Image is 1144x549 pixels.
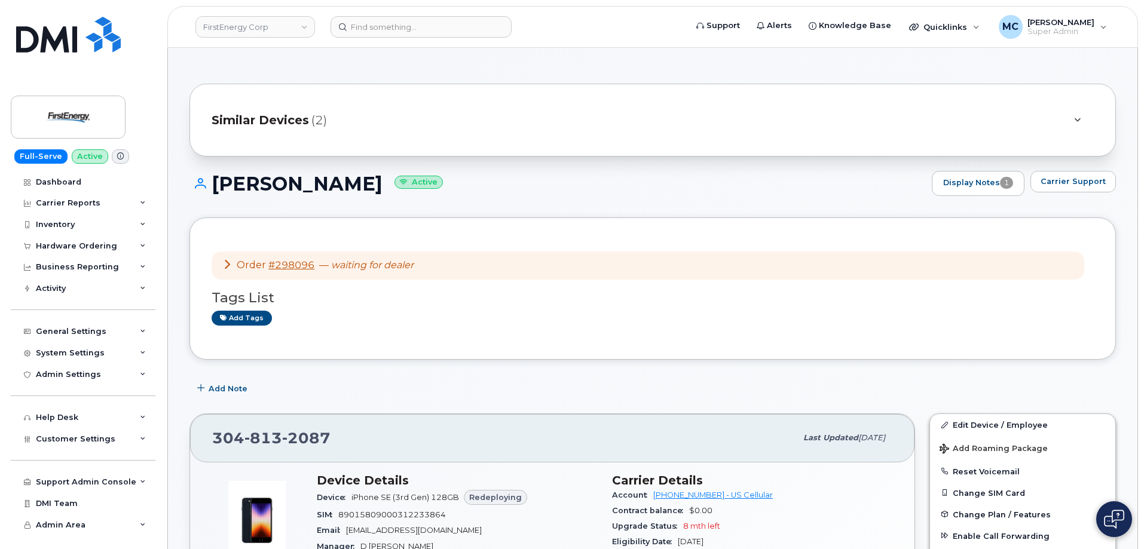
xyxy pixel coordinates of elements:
span: 89015809000312233864 [338,510,446,519]
span: Upgrade Status [612,522,683,530]
button: Add Note [189,378,258,399]
span: 1 [1000,177,1013,189]
em: waiting for dealer [331,259,414,271]
span: [DATE] [858,433,885,442]
h1: [PERSON_NAME] [189,173,926,194]
span: 813 [244,429,282,447]
span: 8 mth left [683,522,720,530]
span: 2087 [282,429,331,447]
span: Contract balance [612,506,689,515]
a: [PHONE_NUMBER] - US Cellular [653,490,773,499]
button: Reset Voicemail [930,461,1115,482]
a: Add tags [212,311,272,326]
span: $0.00 [689,506,712,515]
img: Open chat [1104,510,1124,529]
button: Change SIM Card [930,482,1115,504]
span: Last updated [803,433,858,442]
button: Change Plan / Features [930,504,1115,525]
span: Add Note [209,383,247,394]
span: Similar Devices [212,112,309,129]
span: [DATE] [678,537,703,546]
small: Active [394,176,443,189]
span: Redeploying [469,492,522,503]
a: Display Notes1 [932,171,1024,196]
span: Device [317,493,351,502]
span: Enable Call Forwarding [953,531,1050,540]
h3: Tags List [212,290,1094,305]
span: Add Roaming Package [940,444,1048,455]
span: Email [317,526,346,535]
a: #298096 [268,259,314,271]
span: Eligibility Date [612,537,678,546]
span: — [319,259,414,271]
span: iPhone SE (3rd Gen) 128GB [351,493,459,502]
span: Account [612,490,653,499]
span: Order [237,259,266,271]
span: SIM [317,510,338,519]
h3: Device Details [317,473,598,487]
button: Carrier Support [1030,171,1116,192]
span: (2) [311,112,327,129]
span: Change Plan / Features [953,510,1051,519]
a: Edit Device / Employee [930,414,1115,435]
span: [EMAIL_ADDRESS][DOMAIN_NAME] [346,526,482,535]
span: Carrier Support [1041,176,1106,187]
span: 304 [212,429,331,447]
button: Add Roaming Package [930,435,1115,460]
h3: Carrier Details [612,473,893,487]
button: Enable Call Forwarding [930,525,1115,547]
